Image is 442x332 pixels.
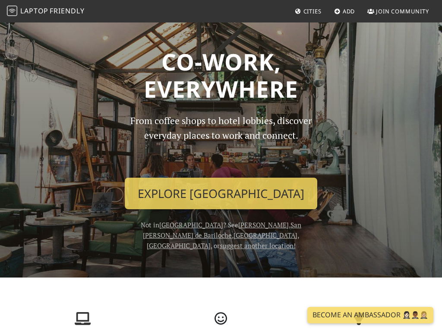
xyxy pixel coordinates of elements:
a: Explore [GEOGRAPHIC_DATA] [125,178,317,210]
a: Join Community [364,3,433,19]
a: Add [331,3,359,19]
a: [PERSON_NAME] [238,220,289,229]
p: From coffee shops to hotel lobbies, discover everyday places to work and connect. [123,113,319,171]
a: [GEOGRAPHIC_DATA] [147,241,211,250]
span: Not in ? See , , , , or [141,220,301,250]
span: Laptop [20,6,48,16]
span: Friendly [50,6,84,16]
a: [GEOGRAPHIC_DATA] [159,220,223,229]
a: Become an Ambassador 🤵🏻‍♀️🤵🏾‍♂️🤵🏼‍♀️ [307,307,433,323]
a: [GEOGRAPHIC_DATA] [234,231,297,239]
a: LaptopFriendly LaptopFriendly [7,4,85,19]
span: Add [343,7,355,15]
a: suggest another location! [220,241,296,250]
img: LaptopFriendly [7,6,17,16]
span: Join Community [376,7,429,15]
span: Cities [303,7,322,15]
a: Cities [291,3,325,19]
h1: Co-work, Everywhere [19,48,423,103]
